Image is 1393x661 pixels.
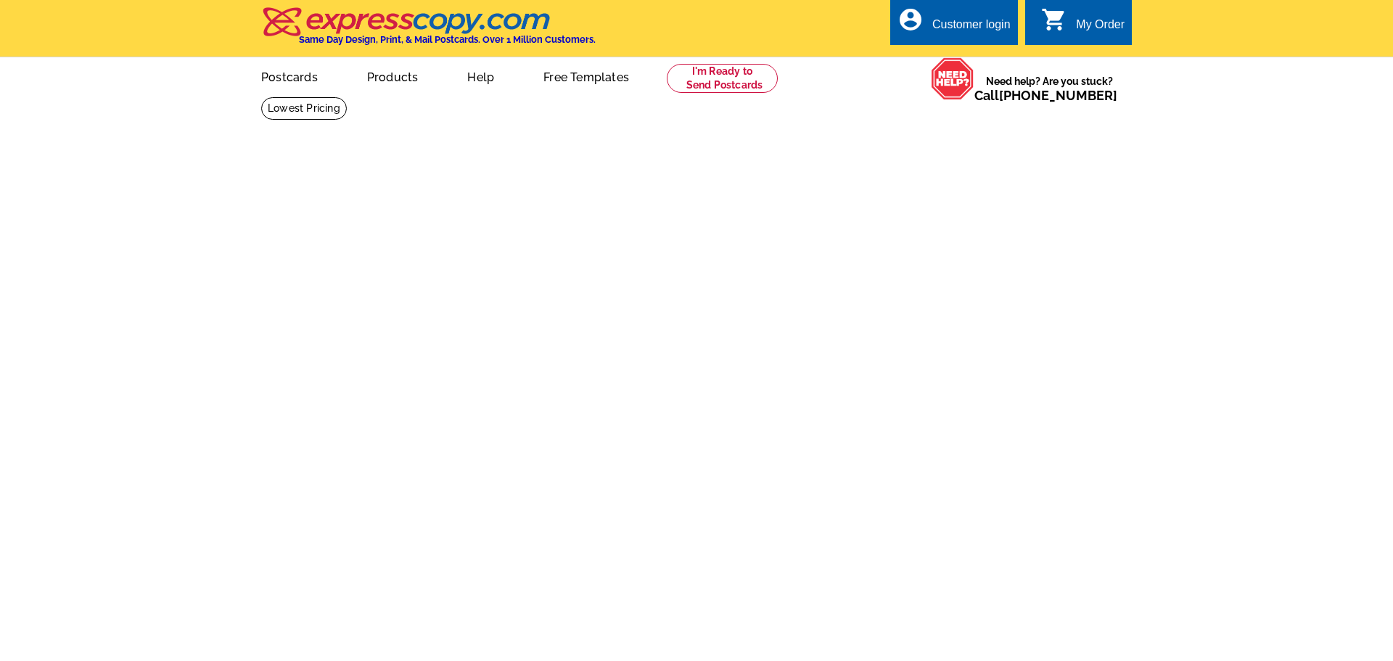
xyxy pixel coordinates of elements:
[520,59,652,93] a: Free Templates
[974,88,1117,103] span: Call
[932,18,1011,38] div: Customer login
[1041,16,1125,34] a: shopping_cart My Order
[261,17,596,45] a: Same Day Design, Print, & Mail Postcards. Over 1 Million Customers.
[1041,7,1067,33] i: shopping_cart
[999,88,1117,103] a: [PHONE_NUMBER]
[299,34,596,45] h4: Same Day Design, Print, & Mail Postcards. Over 1 Million Customers.
[1076,18,1125,38] div: My Order
[931,57,974,100] img: help
[897,16,1011,34] a: account_circle Customer login
[344,59,442,93] a: Products
[444,59,517,93] a: Help
[238,59,341,93] a: Postcards
[974,74,1125,103] span: Need help? Are you stuck?
[897,7,924,33] i: account_circle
